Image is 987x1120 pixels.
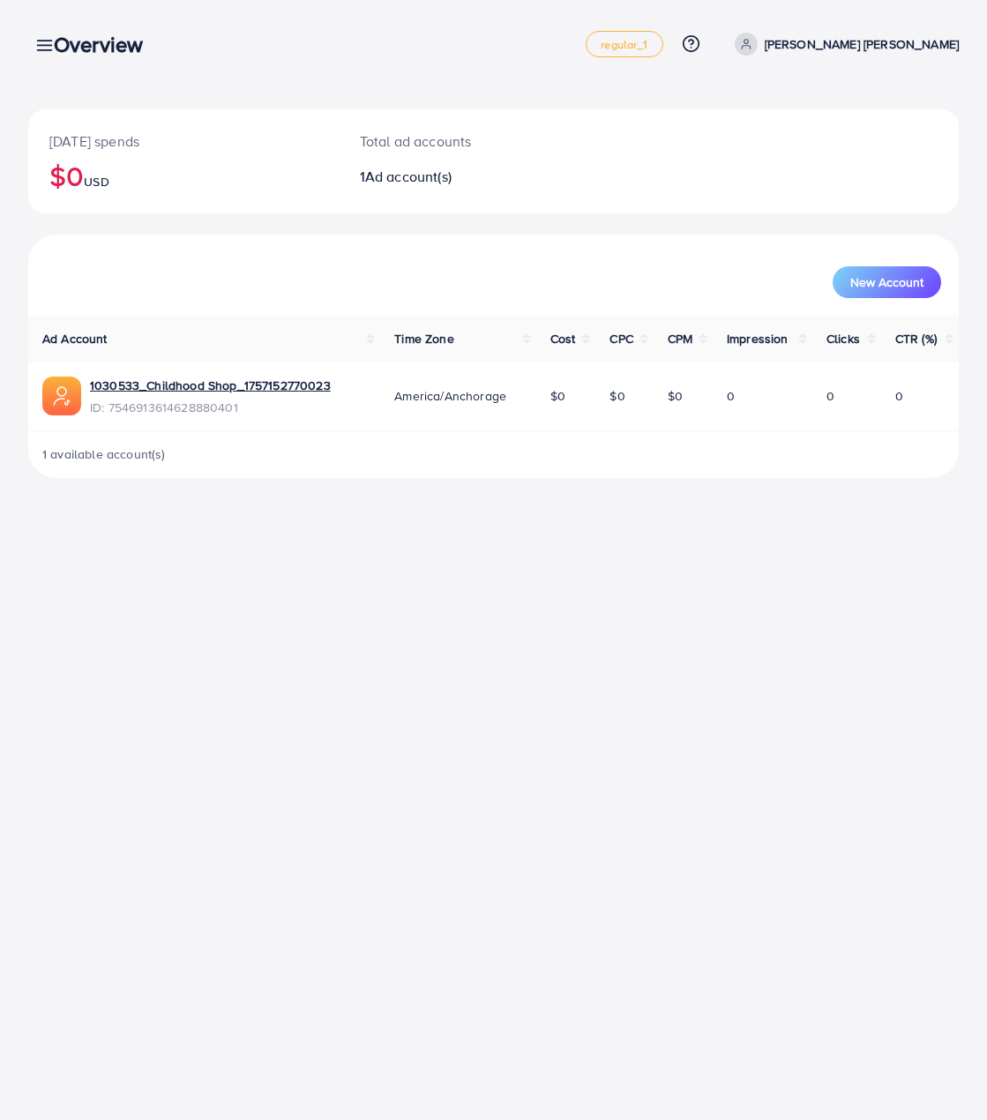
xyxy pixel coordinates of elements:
span: $0 [550,387,565,405]
span: CPC [609,330,632,347]
span: Ad account(s) [365,167,452,186]
p: [DATE] spends [49,131,318,152]
h3: Overview [54,32,157,57]
span: Clicks [826,330,860,347]
p: Total ad accounts [360,131,550,152]
span: USD [84,173,108,190]
span: $0 [668,387,683,405]
span: Ad Account [42,330,108,347]
a: [PERSON_NAME] [PERSON_NAME] [728,33,959,56]
p: [PERSON_NAME] [PERSON_NAME] [765,34,959,55]
span: CTR (%) [895,330,937,347]
span: 0 [895,387,903,405]
span: 1 available account(s) [42,445,166,463]
button: New Account [833,266,941,298]
span: $0 [609,387,624,405]
span: CPM [668,330,692,347]
span: New Account [850,276,923,288]
iframe: Chat [912,1041,974,1107]
span: Cost [550,330,576,347]
span: Time Zone [394,330,453,347]
span: Impression [727,330,789,347]
h2: $0 [49,159,318,192]
span: America/Anchorage [394,387,506,405]
img: ic-ads-acc.e4c84228.svg [42,377,81,415]
a: 1030533_Childhood Shop_1757152770023 [90,377,331,394]
span: ID: 7546913614628880401 [90,399,331,416]
span: 0 [727,387,735,405]
a: regular_1 [586,31,662,57]
span: 0 [826,387,834,405]
span: regular_1 [601,39,647,50]
h2: 1 [360,168,550,185]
